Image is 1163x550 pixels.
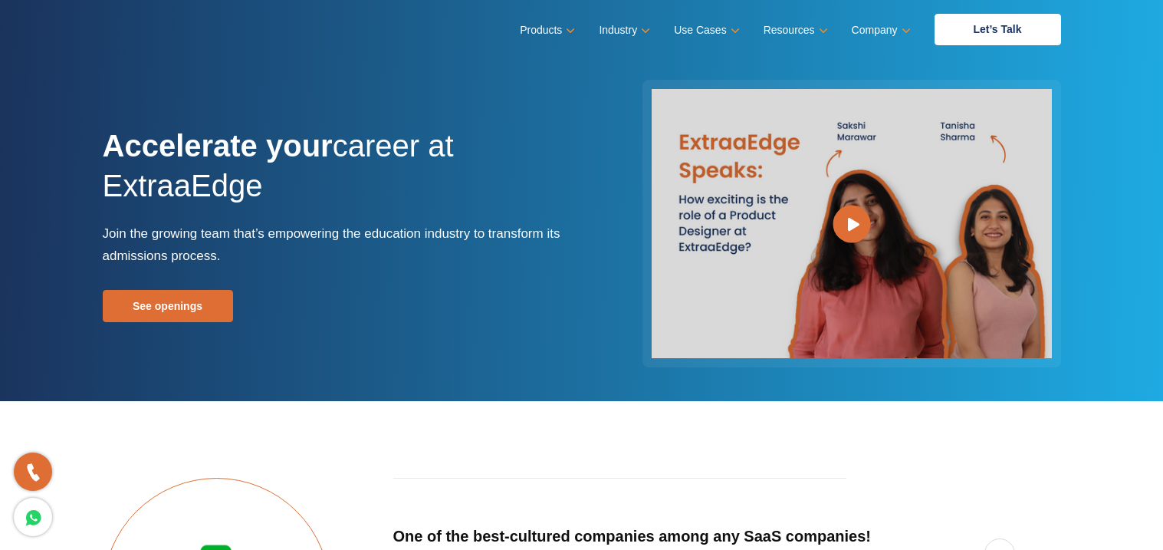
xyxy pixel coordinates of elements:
h1: career at ExtraaEdge [103,126,570,222]
a: Products [520,19,572,41]
a: Use Cases [674,19,736,41]
a: Industry [599,19,647,41]
strong: Accelerate your [103,129,333,163]
a: Let’s Talk [935,14,1061,45]
p: Join the growing team that’s empowering the education industry to transform its admissions process. [103,222,570,267]
h5: One of the best-cultured companies among any SaaS companies! [393,527,897,546]
a: See openings [103,290,233,322]
a: Resources [764,19,825,41]
a: Company [852,19,908,41]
